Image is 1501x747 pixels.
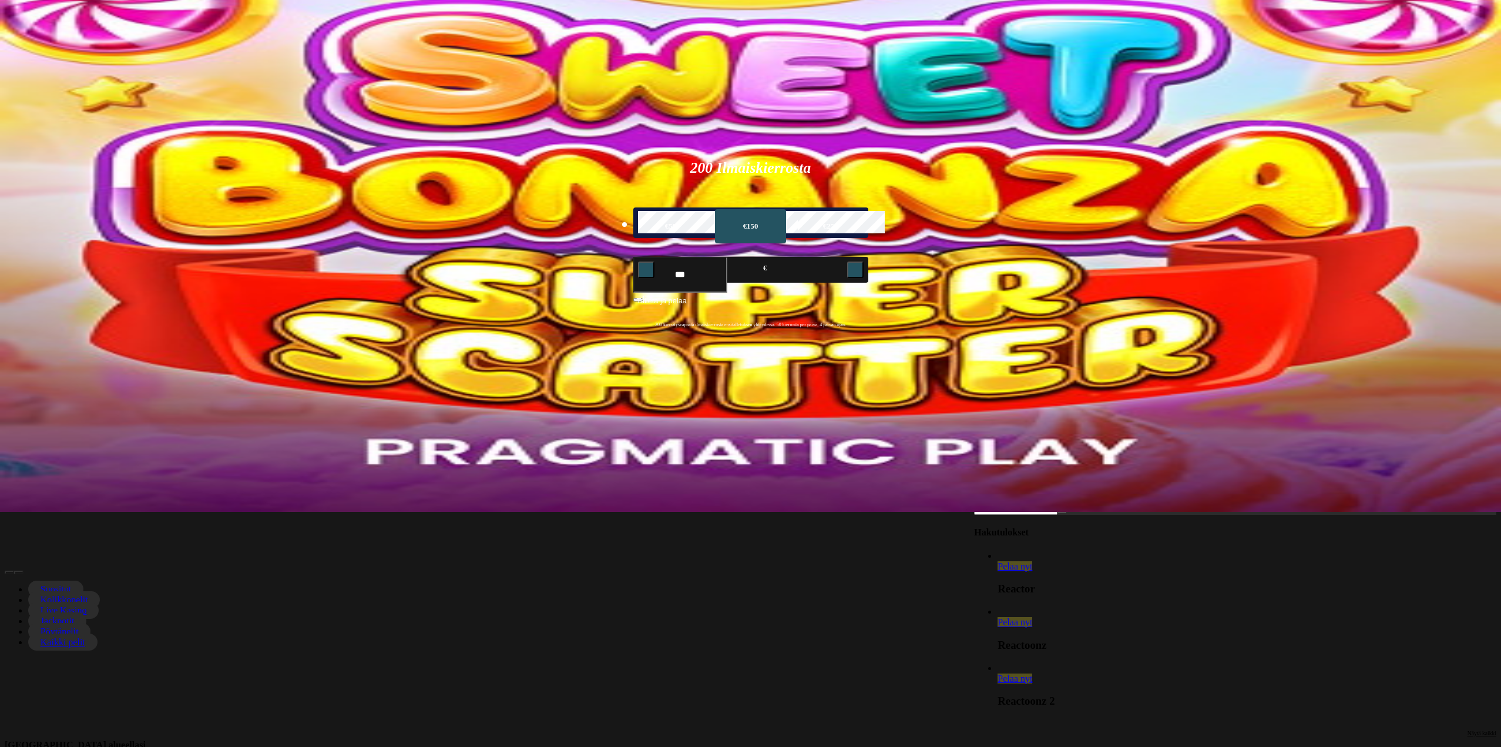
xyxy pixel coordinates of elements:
a: Reactoonz [998,617,1032,627]
label: €50 [635,209,707,243]
button: minus icon [638,262,654,278]
span: Pelaa nyt [998,617,1032,627]
span: € [643,294,646,301]
span: Näytä kaikki [1468,730,1496,736]
button: next slide [14,571,23,574]
h3: Reactoonz [998,639,1496,652]
ul: Games [974,551,1496,708]
span: Suositut [36,584,76,594]
a: Kolikkopelit [28,591,100,609]
h4: Hakutulokset [974,527,1496,538]
label: €250 [795,209,867,243]
a: Pöytäpelit [28,623,90,641]
span: Talleta ja pelaa [637,295,687,316]
button: Talleta ja pelaa [633,294,868,317]
a: Jackpotit [28,612,86,630]
a: Suositut [28,581,83,598]
a: Reactoonz 2 [998,674,1032,684]
span: € [763,263,767,274]
button: prev slide [5,571,14,574]
span: Pöytäpelit [36,627,83,637]
span: Kolikkopelit [36,595,93,605]
span: Pelaa nyt [998,674,1032,684]
nav: Lobby [5,564,951,657]
a: Reactor [998,561,1032,571]
article: Reactor [998,551,1496,596]
label: €150 [715,209,787,243]
span: Pelaa nyt [998,561,1032,571]
button: plus icon [847,262,864,278]
a: Live Kasino [28,602,99,619]
h3: Reactor [998,582,1496,595]
article: Reactoonz [998,607,1496,652]
span: Jackpotit [36,616,79,626]
span: Kaikki pelit [36,637,90,647]
a: Kaikki pelit [28,634,98,651]
h3: Reactoonz 2 [998,695,1496,708]
header: Lobby [5,491,1496,730]
span: Live Kasino [36,605,92,615]
article: Reactoonz 2 [998,663,1496,708]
